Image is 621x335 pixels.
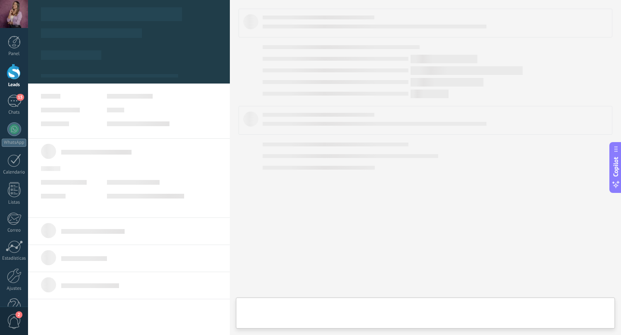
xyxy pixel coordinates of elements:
[612,157,620,177] span: Copilot
[2,170,27,175] div: Calendario
[2,228,27,233] div: Correo
[16,94,24,101] span: 15
[2,82,27,88] div: Leads
[16,311,22,318] span: 2
[2,110,27,115] div: Chats
[2,139,26,147] div: WhatsApp
[2,256,27,261] div: Estadísticas
[2,286,27,292] div: Ajustes
[2,200,27,205] div: Listas
[2,51,27,57] div: Panel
